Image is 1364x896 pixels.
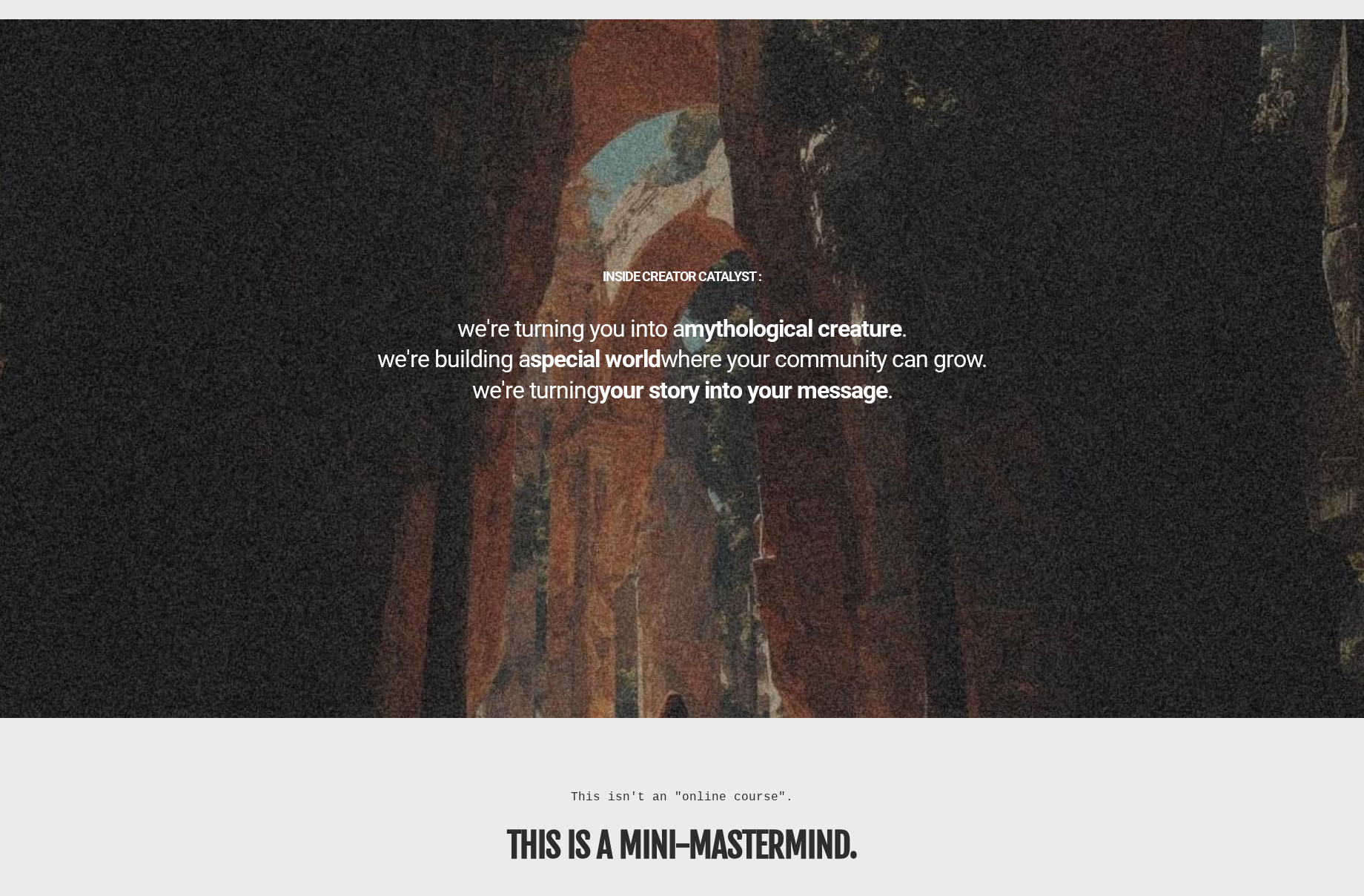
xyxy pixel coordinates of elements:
[405,788,960,806] div: This isn't an "online course".
[603,269,761,284] b: INSIDE CREATOR CATALYST :
[507,824,857,866] b: THIS IS A MINI-MASTERMIND.
[274,375,1090,406] div: we're turning .
[599,376,887,404] b: your story into your message
[684,314,901,343] b: mythological creature
[530,345,661,373] b: special world
[274,314,1090,406] h1: we're turning you into a .
[274,344,1090,375] div: we're building a where your community can grow.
